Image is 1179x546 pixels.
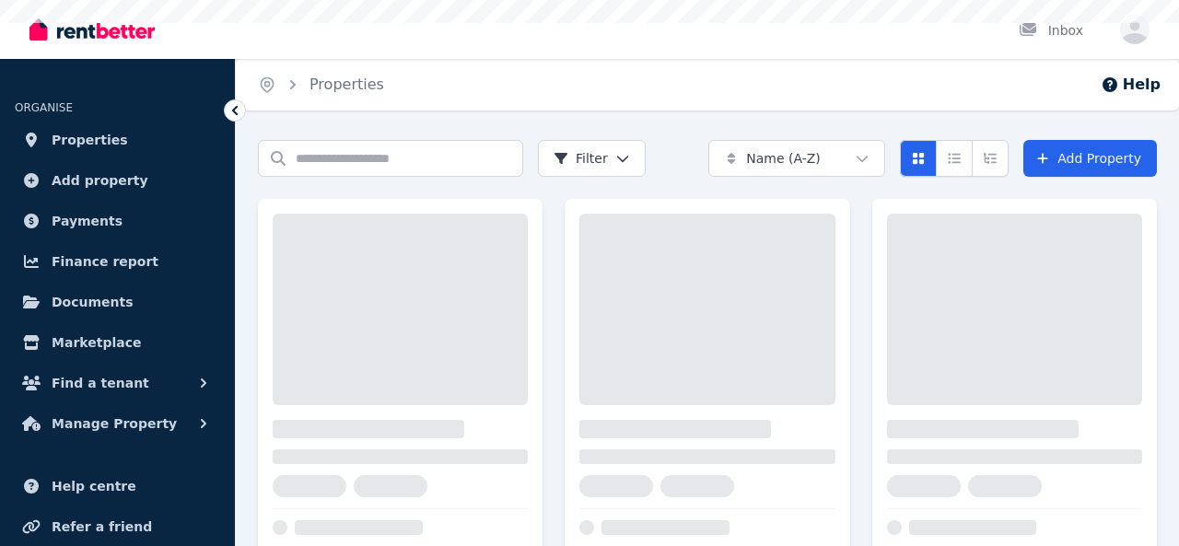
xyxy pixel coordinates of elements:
button: Find a tenant [15,365,220,401]
a: Add Property [1023,140,1157,177]
span: ORGANISE [15,101,73,114]
span: Documents [52,291,134,313]
button: Name (A-Z) [708,140,885,177]
span: Manage Property [52,412,177,435]
button: Expanded list view [972,140,1009,177]
a: Payments [15,203,220,239]
a: Help centre [15,468,220,505]
span: Name (A-Z) [746,149,821,168]
nav: Breadcrumb [236,59,406,110]
span: Find a tenant [52,372,149,394]
div: View options [900,140,1009,177]
span: Payments [52,210,123,232]
button: Filter [538,140,646,177]
a: Add property [15,162,220,199]
button: Compact list view [936,140,973,177]
div: Inbox [1019,21,1083,40]
button: Help [1101,74,1161,96]
span: Filter [554,149,608,168]
a: Refer a friend [15,508,220,545]
span: Finance report [52,250,158,273]
button: Manage Property [15,405,220,442]
span: Marketplace [52,331,141,354]
a: Properties [15,122,220,158]
a: Documents [15,284,220,320]
a: Marketplace [15,324,220,361]
img: RentBetter [29,16,155,43]
span: Properties [52,129,128,151]
a: Properties [309,76,384,93]
span: Help centre [52,475,136,497]
span: Refer a friend [52,516,152,538]
button: Card view [900,140,937,177]
span: Add property [52,169,148,192]
a: Finance report [15,243,220,280]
